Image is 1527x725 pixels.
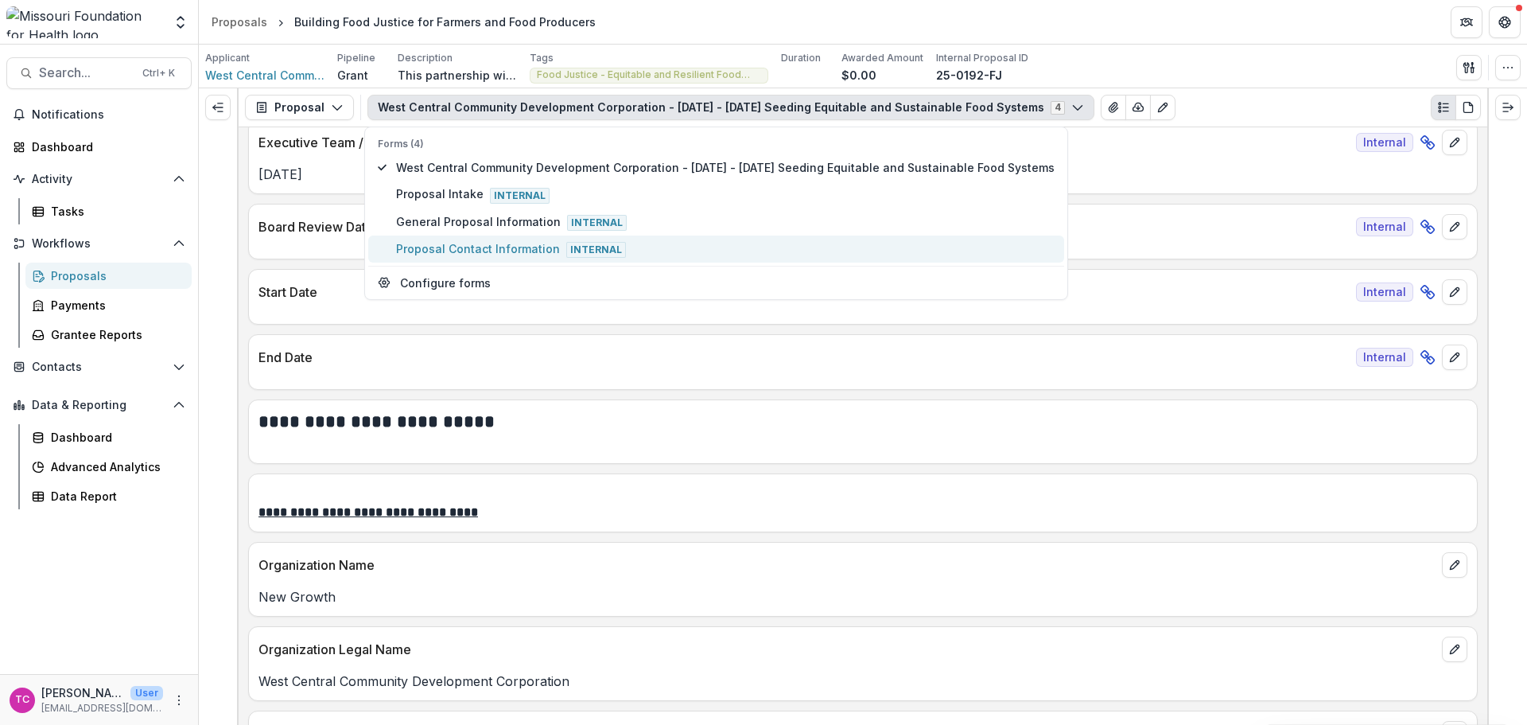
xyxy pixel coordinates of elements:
div: Building Food Justice for Farmers and Food Producers [294,14,596,30]
span: General Proposal Information [396,213,1055,231]
nav: breadcrumb [205,10,602,33]
div: Ctrl + K [139,64,178,82]
p: Awarded Amount [841,51,923,65]
p: User [130,686,163,700]
p: Tags [530,51,554,65]
p: Executive Team / CEO Review Date [258,133,1350,152]
div: Proposals [212,14,267,30]
a: Dashboard [25,424,192,450]
button: edit [1442,552,1467,578]
button: edit [1442,345,1467,370]
button: Partners [1451,6,1482,38]
span: Search... [39,65,133,80]
img: Missouri Foundation for Health logo [6,6,163,38]
div: Dashboard [51,429,179,446]
div: Grantee Reports [51,326,179,343]
a: Grantee Reports [25,322,192,348]
p: West Central Community Development Corporation [258,672,1467,691]
a: West Central Community Development Corporation [205,67,324,84]
button: Expand left [205,95,231,120]
span: Internal [1356,283,1413,302]
button: Open Workflows [6,231,192,256]
p: [PERSON_NAME] [41,684,124,701]
p: Start Date [258,283,1350,302]
p: Organization Name [258,555,1436,575]
button: Get Help [1489,6,1521,38]
span: Contacts [32,361,166,374]
button: Plaintext view [1431,95,1456,120]
button: edit [1442,214,1467,240]
span: Internal [1356,217,1413,236]
div: Tori Cope [15,695,29,705]
p: End Date [258,348,1350,367]
span: Internal [567,215,627,231]
a: Proposals [205,10,274,33]
button: View Attached Files [1101,95,1126,120]
a: Payments [25,292,192,318]
span: Workflows [32,237,166,251]
span: Food Justice - Equitable and Resilient Food Systems [537,69,761,80]
span: Internal [1356,348,1413,367]
span: Internal [1356,133,1413,152]
span: Internal [490,188,550,204]
button: Edit as form [1150,95,1175,120]
div: Dashboard [32,138,179,155]
div: Data Report [51,488,179,505]
p: Pipeline [337,51,375,65]
button: edit [1442,279,1467,305]
p: This partnership will support small farms in [US_STATE] through policy advocacy, focusing on inst... [398,67,517,84]
p: [EMAIL_ADDRESS][DOMAIN_NAME] [41,701,163,715]
span: Activity [32,173,166,186]
p: Duration [781,51,821,65]
button: Open Data & Reporting [6,392,192,418]
p: Applicant [205,51,250,65]
p: Grant [337,67,368,84]
p: 25-0192-FJ [936,67,1002,84]
p: Forms (4) [378,137,1055,151]
div: Advanced Analytics [51,458,179,475]
button: edit [1442,130,1467,155]
p: Board Review Date [258,217,1350,236]
p: Organization Legal Name [258,640,1436,659]
button: PDF view [1455,95,1481,120]
a: Data Report [25,483,192,509]
a: Tasks [25,198,192,224]
a: Proposals [25,263,192,289]
span: Proposal Intake [396,185,1055,203]
button: Proposal [245,95,354,120]
p: Internal Proposal ID [936,51,1028,65]
span: West Central Community Development Corporation - [DATE] - [DATE] Seeding Equitable and Sustainabl... [396,159,1055,176]
button: edit [1442,637,1467,662]
button: Notifications [6,102,192,127]
span: Internal [566,242,626,258]
a: Advanced Analytics [25,454,192,480]
a: Dashboard [6,134,192,160]
span: Notifications [32,108,185,122]
span: Data & Reporting [32,399,166,412]
p: [DATE] [258,165,1467,184]
button: Open entity switcher [169,6,192,38]
button: More [169,691,188,710]
button: Expand right [1495,95,1521,120]
div: Payments [51,297,179,314]
span: Proposal Contact Information [396,240,1055,258]
button: Open Contacts [6,354,192,380]
div: Proposals [51,267,179,284]
p: Description [398,51,453,65]
p: $0.00 [841,67,876,84]
button: Search... [6,57,192,89]
button: Open Activity [6,166,192,192]
p: New Growth [258,587,1467,606]
button: West Central Community Development Corporation - [DATE] - [DATE] Seeding Equitable and Sustainabl... [367,95,1094,120]
div: Tasks [51,203,179,220]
